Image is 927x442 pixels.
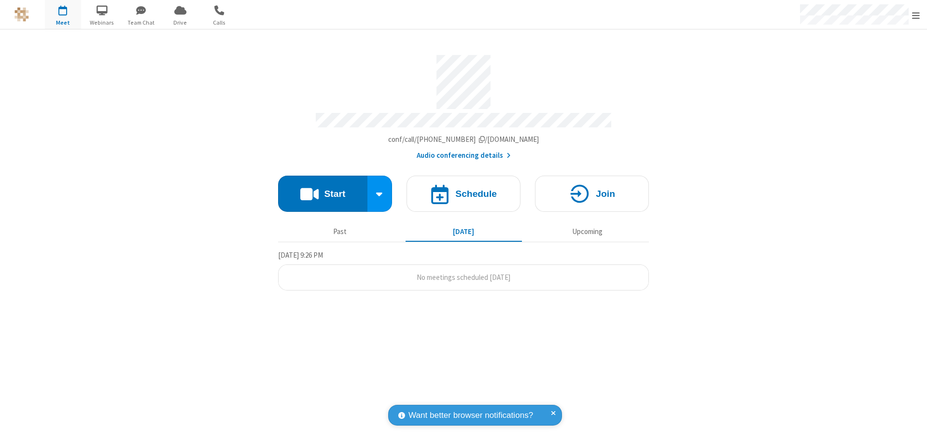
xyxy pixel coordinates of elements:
[278,250,323,260] span: [DATE] 9:26 PM
[84,18,120,27] span: Webinars
[408,409,533,422] span: Want better browser notifications?
[278,176,367,212] button: Start
[367,176,393,212] div: Start conference options
[417,273,510,282] span: No meetings scheduled [DATE]
[535,176,649,212] button: Join
[282,222,398,241] button: Past
[388,135,539,144] span: Copy my meeting room link
[406,222,522,241] button: [DATE]
[201,18,238,27] span: Calls
[388,134,539,145] button: Copy my meeting room linkCopy my meeting room link
[529,222,646,241] button: Upcoming
[278,48,649,161] section: Account details
[407,176,520,212] button: Schedule
[324,189,345,198] h4: Start
[45,18,81,27] span: Meet
[14,7,29,22] img: QA Selenium DO NOT DELETE OR CHANGE
[455,189,497,198] h4: Schedule
[162,18,198,27] span: Drive
[417,150,511,161] button: Audio conferencing details
[596,189,615,198] h4: Join
[123,18,159,27] span: Team Chat
[278,249,649,291] section: Today's Meetings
